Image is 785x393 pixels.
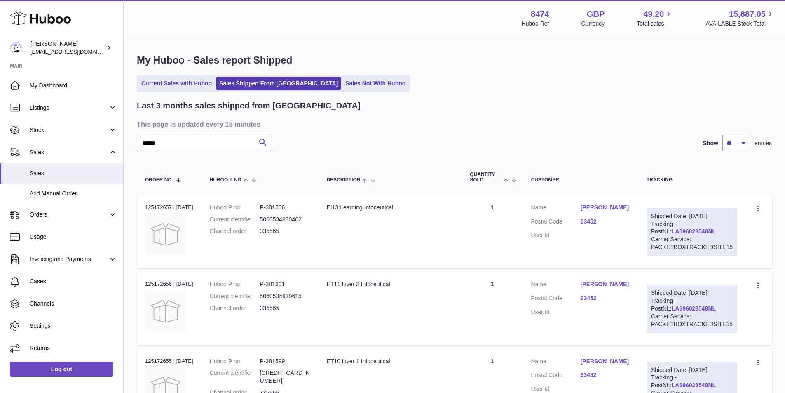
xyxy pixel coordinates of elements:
dt: Current identifier [210,369,260,385]
img: orders@neshealth.com [10,42,22,54]
span: Settings [30,322,117,330]
div: Carrier Service: PACKETBOXTRACKEDSITE15 [651,235,733,251]
dt: User Id [531,385,580,393]
div: 125172655 | [DATE] [145,358,193,365]
div: Shipped Date: [DATE] [651,366,733,374]
dt: User Id [531,231,580,239]
a: LA696028548NL [672,305,716,312]
h3: This page is updated every 15 minutes [137,120,770,129]
div: Shipped Date: [DATE] [651,289,733,297]
strong: 8474 [531,9,549,20]
dd: 5060534830615 [260,292,310,300]
a: [PERSON_NAME] [581,204,630,212]
td: 1 [462,195,523,268]
dd: 335565 [260,227,310,235]
dt: Current identifier [210,216,260,224]
a: 49.20 Total sales [637,9,673,28]
a: [PERSON_NAME] [581,280,630,288]
span: Orders [30,211,108,219]
dt: Name [531,280,580,290]
dt: Channel order [210,304,260,312]
dt: Postal Code [531,218,580,228]
img: no-photo.jpg [145,291,186,332]
dt: Channel order [210,227,260,235]
div: 125172656 | [DATE] [145,280,193,288]
span: Invoicing and Payments [30,255,108,263]
span: 15,887.05 [729,9,766,20]
a: 63452 [581,218,630,226]
span: Sales [30,148,108,156]
a: [PERSON_NAME] [581,358,630,365]
td: 1 [462,272,523,345]
span: My Dashboard [30,82,117,89]
div: Customer [531,177,630,183]
span: AVAILABLE Stock Total [705,20,775,28]
span: [EMAIL_ADDRESS][DOMAIN_NAME] [30,48,121,55]
span: Description [326,177,360,183]
span: Returns [30,344,117,352]
div: Tracking - PostNL: [647,285,737,332]
span: Sales [30,169,117,177]
span: Stock [30,126,108,134]
div: Shipped Date: [DATE] [651,212,733,220]
dt: Huboo P no [210,280,260,288]
dt: Huboo P no [210,358,260,365]
div: Tracking - PostNL: [647,208,737,256]
div: Huboo Ref [522,20,549,28]
div: [PERSON_NAME] [30,40,105,56]
div: Currency [581,20,605,28]
span: Add Manual Order [30,190,117,198]
div: ET11 Liver 2 Infoceutical [326,280,453,288]
h2: Last 3 months sales shipped from [GEOGRAPHIC_DATA] [137,100,361,111]
dd: 5060534830462 [260,216,310,224]
span: Cases [30,278,117,285]
a: Log out [10,362,113,377]
dd: P-381506 [260,204,310,212]
a: Sales Not With Huboo [342,77,408,90]
span: Total sales [637,20,673,28]
div: ET10 Liver 1 Infoceutical [326,358,453,365]
dt: Postal Code [531,294,580,304]
a: 63452 [581,294,630,302]
img: no-photo.jpg [145,214,186,255]
dt: Huboo P no [210,204,260,212]
span: Quantity Sold [470,172,501,183]
a: Sales Shipped From [GEOGRAPHIC_DATA] [216,77,341,90]
span: Order No [145,177,172,183]
a: Current Sales with Huboo [138,77,215,90]
div: EI13 Learning Infoceutical [326,204,453,212]
h1: My Huboo - Sales report Shipped [137,54,772,67]
a: LA696028548NL [672,228,716,235]
div: Carrier Service: PACKETBOXTRACKEDSITE15 [651,313,733,328]
div: Tracking [647,177,737,183]
a: 15,887.05 AVAILABLE Stock Total [705,9,775,28]
dd: P-381599 [260,358,310,365]
div: 125172657 | [DATE] [145,204,193,211]
span: Listings [30,104,108,112]
dt: Postal Code [531,371,580,381]
span: 49.20 [643,9,664,20]
a: LA696028548NL [672,382,716,388]
span: Usage [30,233,117,241]
span: Channels [30,300,117,308]
dt: Name [531,204,580,214]
span: entries [755,139,772,147]
dt: User Id [531,308,580,316]
strong: GBP [587,9,605,20]
span: Huboo P no [210,177,241,183]
dd: [CREDIT_CARD_NUMBER] [260,369,310,385]
dt: Current identifier [210,292,260,300]
a: 63452 [581,371,630,379]
label: Show [703,139,718,147]
dd: P-381601 [260,280,310,288]
dd: 335565 [260,304,310,312]
dt: Name [531,358,580,367]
